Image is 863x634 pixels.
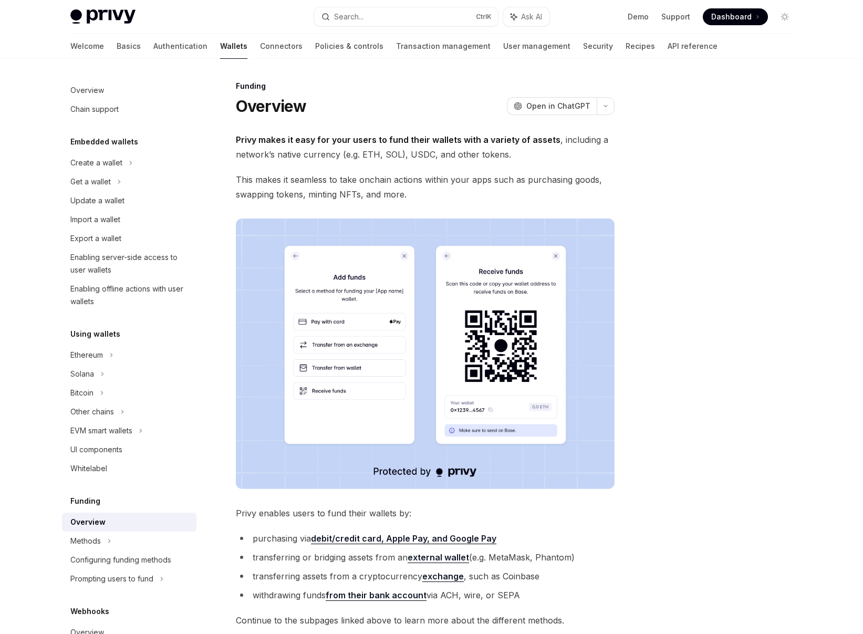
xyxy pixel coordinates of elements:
[236,81,615,91] div: Funding
[476,13,492,21] span: Ctrl K
[62,191,196,210] a: Update a wallet
[70,157,122,169] div: Create a wallet
[70,554,171,566] div: Configuring funding methods
[70,424,132,437] div: EVM smart wallets
[70,443,122,456] div: UI components
[236,219,615,489] img: images/Funding.png
[62,248,196,279] a: Enabling server-side access to user wallets
[503,34,570,59] a: User management
[311,533,496,544] a: debit/credit card, Apple Pay, and Google Pay
[314,7,498,26] button: Search...CtrlK
[315,34,383,59] a: Policies & controls
[70,232,121,245] div: Export a wallet
[422,571,464,582] a: exchange
[70,283,190,308] div: Enabling offline actions with user wallets
[62,100,196,119] a: Chain support
[70,34,104,59] a: Welcome
[326,590,427,601] a: from their bank account
[661,12,690,22] a: Support
[70,387,93,399] div: Bitcoin
[408,552,469,563] a: external wallet
[70,516,106,528] div: Overview
[521,12,542,22] span: Ask AI
[62,81,196,100] a: Overview
[776,8,793,25] button: Toggle dark mode
[711,12,752,22] span: Dashboard
[70,136,138,148] h5: Embedded wallets
[70,175,111,188] div: Get a wallet
[70,495,100,507] h5: Funding
[62,229,196,248] a: Export a wallet
[236,531,615,546] li: purchasing via
[70,194,124,207] div: Update a wallet
[70,84,104,97] div: Overview
[668,34,718,59] a: API reference
[70,605,109,618] h5: Webhooks
[62,279,196,311] a: Enabling offline actions with user wallets
[236,172,615,202] span: This makes it seamless to take onchain actions within your apps such as purchasing goods, swappin...
[236,550,615,565] li: transferring or bridging assets from an (e.g. MetaMask, Phantom)
[236,613,615,628] span: Continue to the subpages linked above to learn more about the different methods.
[70,9,136,24] img: light logo
[70,535,101,547] div: Methods
[70,328,120,340] h5: Using wallets
[236,569,615,584] li: transferring assets from a cryptocurrency , such as Coinbase
[236,132,615,162] span: , including a network’s native currency (e.g. ETH, SOL), USDC, and other tokens.
[583,34,613,59] a: Security
[70,406,114,418] div: Other chains
[236,134,560,145] strong: Privy makes it easy for your users to fund their wallets with a variety of assets
[70,251,190,276] div: Enabling server-side access to user wallets
[236,588,615,602] li: withdrawing funds via ACH, wire, or SEPA
[260,34,303,59] a: Connectors
[62,440,196,459] a: UI components
[70,103,119,116] div: Chain support
[628,12,649,22] a: Demo
[626,34,655,59] a: Recipes
[62,513,196,532] a: Overview
[117,34,141,59] a: Basics
[70,349,103,361] div: Ethereum
[70,213,120,226] div: Import a wallet
[70,462,107,475] div: Whitelabel
[703,8,768,25] a: Dashboard
[220,34,247,59] a: Wallets
[70,573,153,585] div: Prompting users to fund
[507,97,597,115] button: Open in ChatGPT
[503,7,549,26] button: Ask AI
[62,550,196,569] a: Configuring funding methods
[236,97,307,116] h1: Overview
[526,101,590,111] span: Open in ChatGPT
[236,506,615,521] span: Privy enables users to fund their wallets by:
[62,210,196,229] a: Import a wallet
[70,368,94,380] div: Solana
[334,11,363,23] div: Search...
[396,34,491,59] a: Transaction management
[62,459,196,478] a: Whitelabel
[153,34,207,59] a: Authentication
